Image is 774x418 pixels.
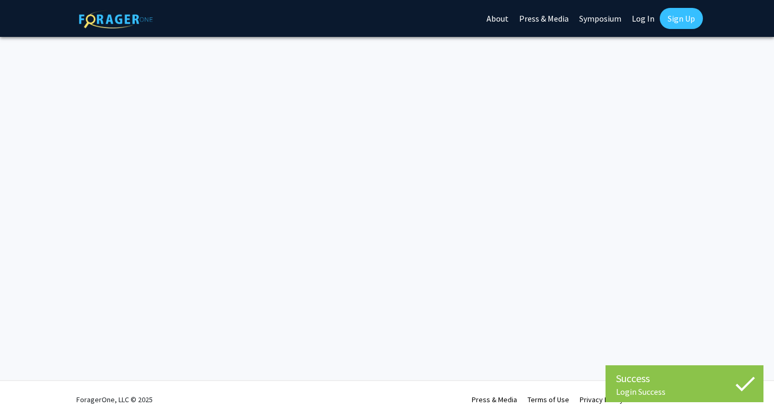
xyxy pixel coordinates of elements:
[528,395,569,404] a: Terms of Use
[472,395,517,404] a: Press & Media
[660,8,703,29] a: Sign Up
[580,395,623,404] a: Privacy Policy
[616,386,753,397] div: Login Success
[79,10,153,28] img: ForagerOne Logo
[76,381,153,418] div: ForagerOne, LLC © 2025
[616,371,753,386] div: Success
